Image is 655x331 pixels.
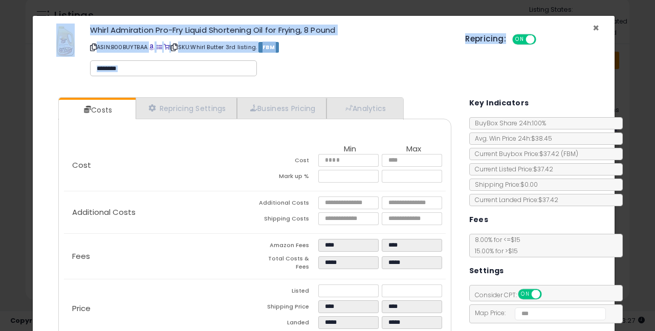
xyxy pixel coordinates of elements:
span: BuyBox Share 24h: 100% [470,119,546,127]
h5: Fees [469,213,489,226]
span: OFF [540,290,556,299]
a: Your listing only [164,43,169,51]
th: Min [318,145,382,154]
span: ( FBM ) [561,149,578,158]
td: Additional Costs [255,196,318,212]
p: ASIN: B00BUYTBAA | SKU: Whirl Butter 3rd listing. [90,39,450,55]
p: Cost [64,161,255,169]
td: Amazon Fees [255,239,318,255]
span: 15.00 % for > $15 [470,247,518,255]
td: Listed [255,284,318,300]
td: Shipping Price [255,300,318,316]
td: Total Costs & Fees [255,255,318,274]
a: Analytics [326,98,402,119]
h3: Whirl Admiration Pro-Fry Liquid Shortening Oil for Frying, 8 Pound [90,26,450,34]
span: Avg. Win Price 24h: $38.45 [470,134,552,143]
th: Max [382,145,445,154]
h5: Settings [469,264,504,277]
h5: Repricing: [465,35,506,43]
a: BuyBox page [149,43,155,51]
a: All offer listings [157,43,162,51]
span: Current Listed Price: $37.42 [470,165,553,173]
p: Fees [64,252,255,260]
img: 513b2JPql9L._SL60_.jpg [56,26,75,57]
span: 8.00 % for <= $15 [470,235,520,255]
p: Price [64,304,255,313]
span: ON [513,35,526,44]
span: FBM [258,42,279,53]
span: OFF [535,35,551,44]
a: Repricing Settings [136,98,237,119]
span: $37.42 [539,149,578,158]
span: Consider CPT: [470,291,555,299]
span: ON [519,290,532,299]
span: Current Buybox Price: [470,149,578,158]
a: Costs [59,100,135,120]
span: Shipping Price: $0.00 [470,180,538,189]
span: Map Price: [470,308,606,317]
h5: Key Indicators [469,97,529,109]
td: Shipping Costs [255,212,318,228]
a: Business Pricing [237,98,326,119]
td: Cost [255,154,318,170]
td: Mark up % [255,170,318,186]
span: × [593,20,599,35]
p: Additional Costs [64,208,255,216]
span: Current Landed Price: $37.42 [470,195,558,204]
